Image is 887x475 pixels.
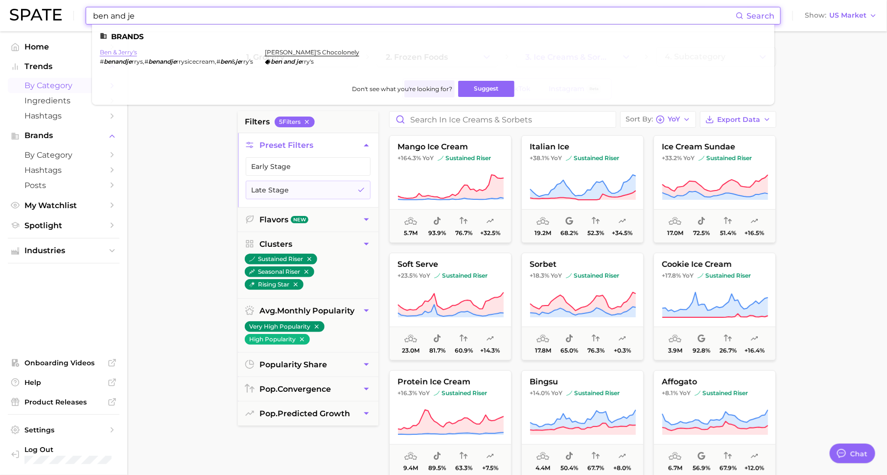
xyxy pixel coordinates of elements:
span: +8.0% [613,465,631,472]
button: High Popularity [245,334,310,345]
span: Ingredients [24,96,103,105]
span: Industries [24,246,103,255]
span: soft serve [390,260,511,269]
span: Posts [24,181,103,190]
button: Late Stage [246,181,371,199]
span: Product Releases [24,398,103,406]
button: Sort ByYoY [620,111,696,128]
span: convergence [259,384,331,394]
em: benandje [104,58,132,65]
span: +14.3% [480,347,500,354]
span: popularity share: TikTok [698,215,705,227]
li: Brands [100,32,767,41]
span: 76.7% [455,230,472,237]
a: Log out. Currently logged in with e-mail hannah@spate.nyc. [8,442,119,468]
span: average monthly popularity: High Popularity [404,451,417,462]
span: average monthly popularity: High Popularity [669,451,681,462]
span: +33.2% [662,154,682,162]
span: YoY [683,154,695,162]
span: +16.3% [397,389,417,397]
img: SPATE [10,9,62,21]
span: popularity convergence: High Convergence [460,333,467,345]
span: # [100,58,104,65]
span: Don't see what you're looking for? [352,85,452,93]
span: rrys [132,58,143,65]
span: US Market [829,13,866,18]
span: popularity share [259,360,327,369]
img: sustained riser [249,256,255,262]
span: sustained riser [438,154,491,162]
a: Posts [8,178,119,193]
a: My Watchlist [8,198,119,213]
span: YoY [679,389,691,397]
span: +18.3% [530,272,549,279]
span: +12.0% [745,465,764,472]
span: 19.2m [535,230,551,237]
a: by Category [8,78,119,93]
a: Help [8,375,119,390]
span: rrysicecream [176,58,215,65]
button: mango ice cream+164.3% YoYsustained risersustained riser5.7m93.9%76.7%+32.5% [389,135,512,243]
span: average monthly popularity: Very High Popularity [537,333,549,345]
span: sustained riser [566,389,620,397]
span: YoY [682,272,694,280]
img: sustained riser [438,155,443,161]
a: Hashtags [8,108,119,123]
button: italian ice+38.1% YoYsustained risersustained riser19.2m68.2%52.3%+34.5% [521,135,644,243]
span: YoY [422,154,434,162]
img: rising star [249,282,255,287]
span: popularity share: Google [698,451,705,462]
span: 76.3% [587,347,605,354]
span: +16.5% [745,230,764,237]
em: je [296,58,302,65]
span: Brands [24,131,103,140]
em: je [235,58,241,65]
button: Trends [8,59,119,74]
a: Spotlight [8,218,119,233]
span: sustained riser [566,272,619,280]
span: cookie ice cream [654,260,775,269]
em: benandje [148,58,176,65]
span: 65.0% [560,347,578,354]
span: sustained riser [699,154,752,162]
span: & [232,58,235,65]
span: +32.5% [480,230,500,237]
span: 23.0m [402,347,420,354]
button: ice cream sundae+33.2% YoYsustained risersustained riser17.0m72.5%51.4%+16.5% [654,135,776,243]
img: sustained riser [434,273,440,279]
button: cookie ice cream+17.8% YoYsustained risersustained riser3.9m92.8%26.7%+16.4% [654,253,776,360]
button: 5Filters [275,117,315,127]
span: popularity predicted growth: Likely [618,451,626,462]
span: 93.9% [428,230,446,237]
a: Onboarding Videos [8,356,119,370]
a: by Category [8,147,119,163]
span: 67.7% [587,465,604,472]
button: sorbet+18.3% YoYsustained risersustained riser17.8m65.0%76.3%+0.3% [521,253,644,360]
button: Export Data [700,111,776,128]
button: Clusters [238,232,378,256]
span: Log Out [24,445,112,454]
span: 51.4% [720,230,736,237]
img: seasonal riser [249,269,255,275]
span: by Category [24,81,103,90]
a: Hashtags [8,163,119,178]
button: Preset Filters [238,133,378,157]
span: filters [245,116,270,128]
span: popularity convergence: High Convergence [460,215,467,227]
span: popularity predicted growth: Very Likely [750,333,758,345]
button: Industries [8,243,119,258]
span: popularity share: TikTok [433,451,441,462]
span: popularity predicted growth: Likely [486,333,494,345]
span: Preset Filters [259,141,313,150]
span: YoY [419,389,430,397]
span: sustained riser [695,389,748,397]
span: average monthly popularity: High Popularity [404,215,417,227]
span: popularity share: TikTok [565,451,573,462]
a: Ingredients [8,93,119,108]
span: sustained riser [434,389,487,397]
span: protein ice cream [390,378,511,386]
span: popularity convergence: Medium Convergence [592,215,600,227]
a: Product Releases [8,395,119,409]
span: YoY [668,117,680,122]
span: 50.4% [560,465,578,472]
